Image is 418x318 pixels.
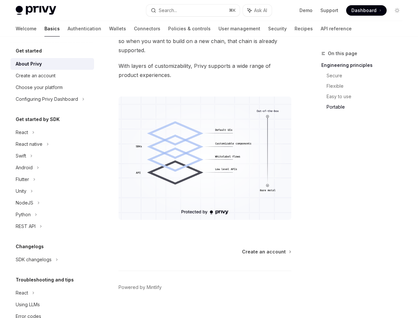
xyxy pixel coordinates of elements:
div: About Privy [16,60,42,68]
h5: Get started [16,47,42,55]
div: Choose your platform [16,83,63,91]
h5: Changelogs [16,243,44,250]
button: Ask AI [243,5,272,16]
a: Easy to use [327,91,408,102]
a: Recipes [295,21,313,37]
a: Basics [44,21,60,37]
div: Android [16,164,33,172]
a: Dashboard [346,5,387,16]
a: Security [268,21,287,37]
a: User management [218,21,260,37]
a: Support [320,7,338,14]
div: Using LLMs [16,301,40,309]
div: Unity [16,187,26,195]
a: Create an account [242,249,291,255]
div: Search... [159,7,177,14]
span: On this page [328,50,357,57]
img: light logo [16,6,56,15]
div: Configuring Privy Dashboard [16,95,78,103]
a: Engineering principles [321,60,408,70]
div: REST API [16,222,36,230]
div: React native [16,140,42,148]
a: Connectors [134,21,160,37]
button: Toggle dark mode [392,5,402,16]
span: Dashboard [351,7,377,14]
span: With layers of customizability, Privy supports a wide range of product experiences. [119,61,291,80]
a: About Privy [10,58,94,70]
button: Search...⌘K [146,5,240,16]
div: Create an account [16,72,56,80]
span: Ask AI [254,7,267,14]
div: Swift [16,152,26,160]
a: Portable [327,102,408,112]
a: Demo [299,7,313,14]
div: Flutter [16,175,29,183]
div: SDK changelogs [16,256,52,264]
span: ⌘ K [229,8,236,13]
div: React [16,289,28,297]
a: Wallets [109,21,126,37]
div: Python [16,211,31,219]
h5: Get started by SDK [16,115,60,123]
div: NodeJS [16,199,33,207]
h5: Troubleshooting and tips [16,276,74,284]
a: Policies & controls [168,21,211,37]
a: Welcome [16,21,37,37]
img: images/Customization.png [119,97,291,220]
a: Flexible [327,81,408,91]
a: Authentication [68,21,101,37]
a: API reference [321,21,352,37]
span: Create an account [242,249,286,255]
a: Secure [327,70,408,81]
a: Powered by Mintlify [119,284,162,291]
a: Create an account [10,70,94,82]
div: React [16,129,28,136]
a: Using LLMs [10,299,94,310]
a: Choose your platform [10,82,94,93]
